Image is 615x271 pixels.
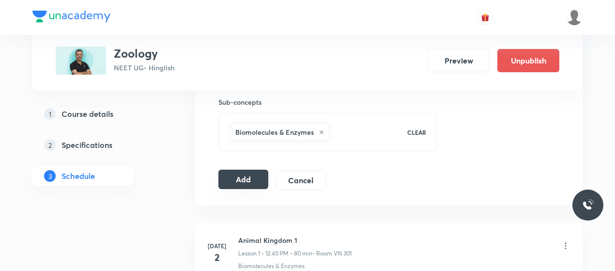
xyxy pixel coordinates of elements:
h6: Animal Kingdom 1 [238,235,352,245]
h3: Zoology [114,47,174,61]
h6: Biomolecules & Enzymes [235,127,314,137]
p: Lesson 1 • 12:40 PM • 80 min [238,249,312,258]
button: Add [218,170,268,189]
h6: [DATE] [207,241,227,250]
h5: Course details [61,108,113,120]
p: CLEAR [407,128,426,137]
a: Company Logo [32,11,110,25]
h5: Specifications [61,139,112,151]
img: 684E3186-1F04-4DCC-A25D-44FD45A03CA8_plus.png [56,47,106,75]
h4: 2 [207,250,227,265]
button: Cancel [276,171,326,190]
p: 1 [44,108,56,120]
p: 2 [44,139,56,151]
img: avatar [481,13,490,22]
a: 2Specifications [32,135,164,155]
p: 3 [44,170,56,182]
button: avatar [477,10,493,25]
p: • Room VN 301 [312,249,352,258]
p: Biomolecules & Enzymes [238,262,305,271]
img: Company Logo [32,11,110,22]
button: Unpublish [497,49,559,72]
h5: Schedule [61,170,95,182]
h6: Sub-concepts [218,97,436,107]
button: Preview [428,49,490,72]
a: 1Course details [32,104,164,124]
img: Dhirendra singh [566,9,583,26]
img: ttu [582,199,594,211]
p: NEET UG • Hinglish [114,63,174,73]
